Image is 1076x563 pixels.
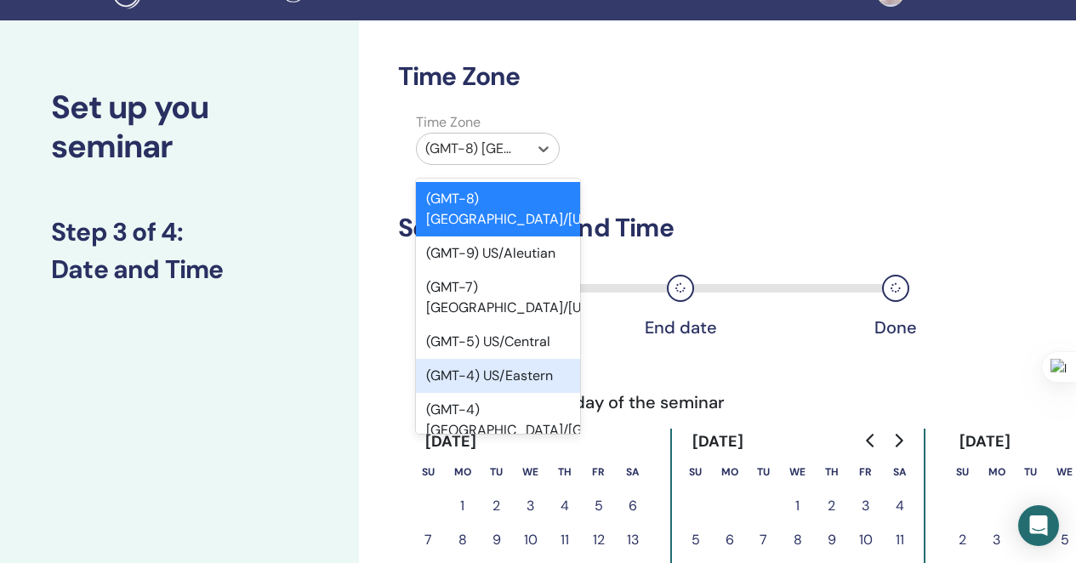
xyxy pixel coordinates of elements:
[679,429,758,455] div: [DATE]
[416,359,580,393] div: (GMT-4) US/Eastern
[480,523,514,557] button: 9
[883,523,917,557] button: 11
[946,455,980,489] th: Sunday
[51,254,308,285] h3: Date and Time
[747,523,781,557] button: 7
[781,455,815,489] th: Wednesday
[480,489,514,523] button: 2
[616,523,650,557] button: 13
[412,455,446,489] th: Sunday
[416,325,580,359] div: (GMT-5) US/Central
[883,489,917,523] button: 4
[883,455,917,489] th: Saturday
[1014,455,1048,489] th: Tuesday
[815,489,849,523] button: 2
[416,393,580,468] div: (GMT-4) [GEOGRAPHIC_DATA]/[GEOGRAPHIC_DATA]-[US_STATE]
[548,455,582,489] th: Thursday
[1014,523,1048,557] button: 4
[582,523,616,557] button: 12
[548,489,582,523] button: 4
[416,236,580,270] div: (GMT-9) US/Aleutian
[980,455,1014,489] th: Monday
[747,455,781,489] th: Tuesday
[446,523,480,557] button: 8
[679,523,713,557] button: 5
[548,523,582,557] button: 11
[446,489,480,523] button: 1
[980,523,1014,557] button: 3
[412,523,446,557] button: 7
[51,217,308,247] h3: Step 3 of 4 :
[638,317,723,338] div: End date
[480,455,514,489] th: Tuesday
[514,523,548,557] button: 10
[815,523,849,557] button: 9
[514,455,548,489] th: Wednesday
[446,455,480,489] th: Monday
[412,429,491,455] div: [DATE]
[398,213,926,243] h3: Seminar Date and Time
[398,61,926,92] h3: Time Zone
[815,455,849,489] th: Thursday
[781,523,815,557] button: 8
[514,489,548,523] button: 3
[679,455,713,489] th: Sunday
[946,523,980,557] button: 2
[51,88,308,166] h2: Set up you seminar
[416,270,580,325] div: (GMT-7) [GEOGRAPHIC_DATA]/[US_STATE]
[849,455,883,489] th: Friday
[885,424,912,458] button: Go to next month
[713,455,747,489] th: Monday
[416,182,580,236] div: (GMT-8) [GEOGRAPHIC_DATA]/[US_STATE]
[946,429,1025,455] div: [DATE]
[849,489,883,523] button: 3
[616,489,650,523] button: 6
[781,489,815,523] button: 1
[713,523,747,557] button: 6
[853,317,938,338] div: Done
[1018,505,1059,546] div: Open Intercom Messenger
[406,112,570,133] label: Time Zone
[857,424,885,458] button: Go to previous month
[582,455,616,489] th: Friday
[616,455,650,489] th: Saturday
[849,523,883,557] button: 10
[582,489,616,523] button: 5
